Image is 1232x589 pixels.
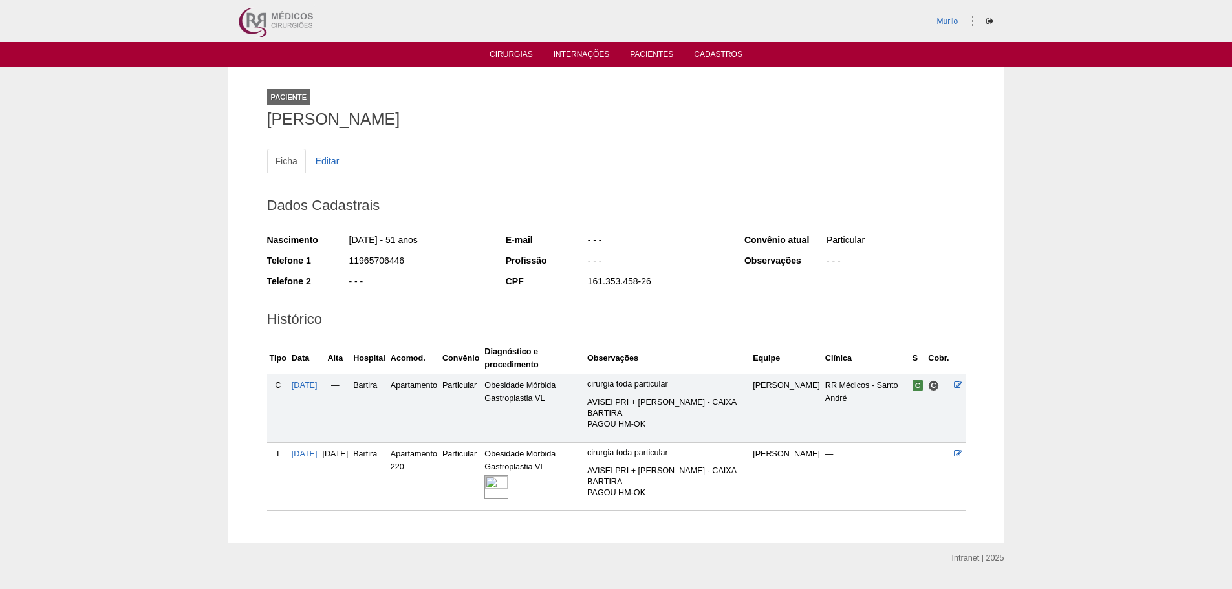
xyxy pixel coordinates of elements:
[694,50,742,63] a: Cadastros
[388,374,440,442] td: Apartamento
[506,233,587,246] div: E-mail
[630,50,673,63] a: Pacientes
[440,343,482,374] th: Convênio
[750,374,823,442] td: [PERSON_NAME]
[587,275,727,291] div: 161.353.458-26
[292,381,318,390] a: [DATE]
[587,254,727,270] div: - - -
[267,149,306,173] a: Ficha
[348,254,488,270] div: 11965706446
[925,343,951,374] th: Cobr.
[913,380,924,391] span: Confirmada
[270,379,286,392] div: C
[267,193,966,222] h2: Dados Cadastrais
[267,233,348,246] div: Nascimento
[267,275,348,288] div: Telefone 2
[307,149,348,173] a: Editar
[823,442,910,511] td: —
[928,380,939,391] span: Consultório
[267,343,289,374] th: Tipo
[587,233,727,250] div: - - -
[825,233,966,250] div: Particular
[506,254,587,267] div: Profissão
[320,343,351,374] th: Alta
[388,343,440,374] th: Acomod.
[587,379,748,390] p: cirurgia toda particular
[267,89,311,105] div: Paciente
[952,552,1004,564] div: Intranet | 2025
[750,442,823,511] td: [PERSON_NAME]
[267,111,966,127] h1: [PERSON_NAME]
[348,233,488,250] div: [DATE] - 51 anos
[270,447,286,460] div: I
[986,17,993,25] i: Sair
[587,397,748,430] p: AVISEI PRI + [PERSON_NAME] - CAIXA BARTIRA PAGOU HM-OK
[744,233,825,246] div: Convênio atual
[348,275,488,291] div: - - -
[825,254,966,270] div: - - -
[482,442,585,511] td: Obesidade Mórbida Gastroplastia VL
[289,343,320,374] th: Data
[910,343,926,374] th: S
[440,374,482,442] td: Particular
[267,254,348,267] div: Telefone 1
[320,374,351,442] td: —
[482,343,585,374] th: Diagnóstico e procedimento
[554,50,610,63] a: Internações
[587,466,748,498] p: AVISEI PRI + [PERSON_NAME] - CAIXA BARTIRA PAGOU HM-OK
[823,374,910,442] td: RR Médicos - Santo André
[823,343,910,374] th: Clínica
[323,449,349,458] span: [DATE]
[440,442,482,511] td: Particular
[351,374,388,442] td: Bartira
[388,442,440,511] td: Apartamento 220
[585,343,750,374] th: Observações
[936,17,958,26] a: Murilo
[267,306,966,336] h2: Histórico
[351,442,388,511] td: Bartira
[292,449,318,458] a: [DATE]
[490,50,533,63] a: Cirurgias
[506,275,587,288] div: CPF
[351,343,388,374] th: Hospital
[587,447,748,458] p: cirurgia toda particular
[744,254,825,267] div: Observações
[482,374,585,442] td: Obesidade Mórbida Gastroplastia VL
[750,343,823,374] th: Equipe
